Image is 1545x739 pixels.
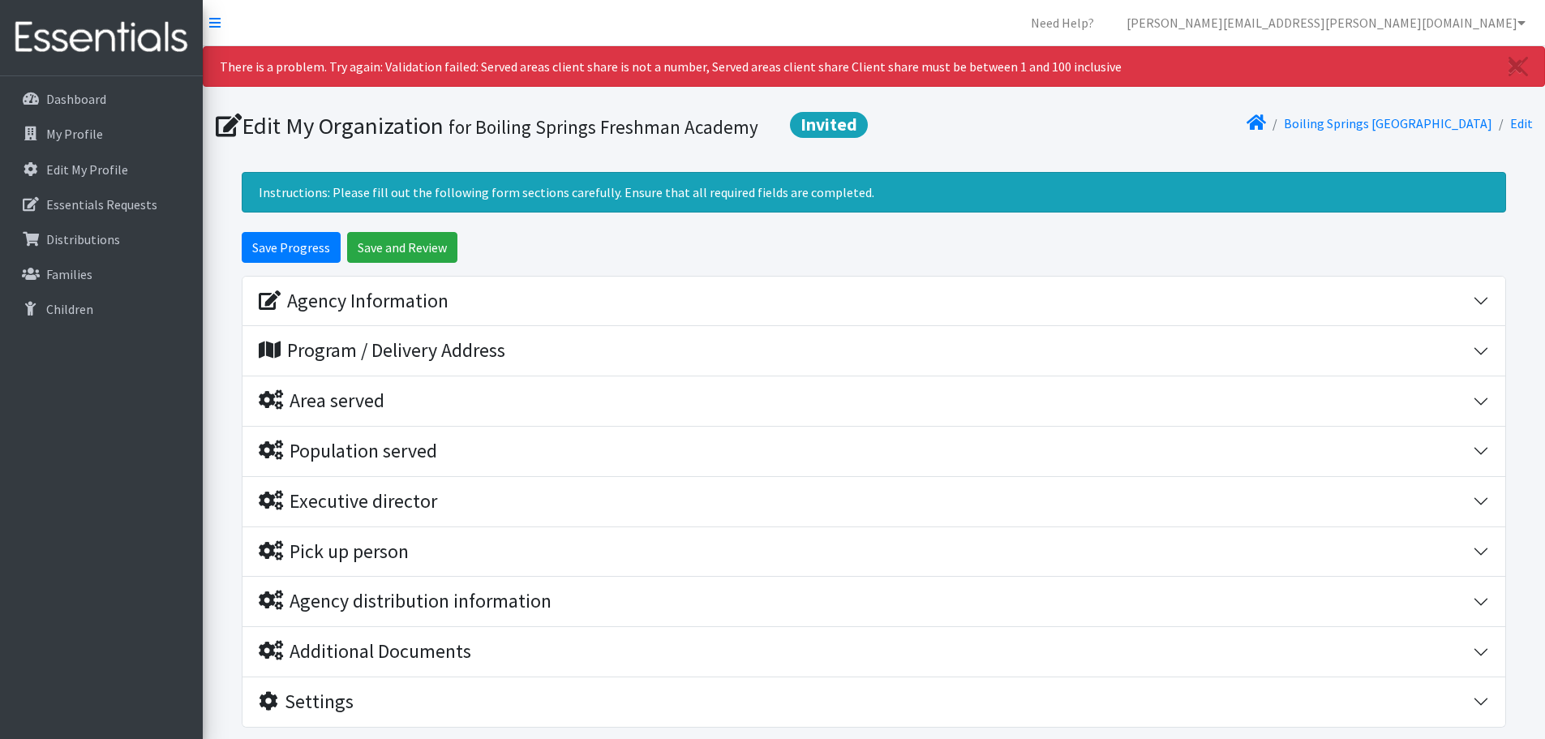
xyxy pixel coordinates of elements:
[242,577,1505,626] button: Agency distribution information
[6,223,196,256] a: Distributions
[242,326,1505,376] button: Program / Delivery Address
[242,477,1505,526] button: Executive director
[1510,115,1533,131] a: Edit
[259,590,551,613] div: Agency distribution information
[46,266,92,282] p: Families
[46,91,106,107] p: Dashboard
[448,115,758,139] small: for Boiling Springs Freshman Academy
[259,290,448,313] div: Agency Information
[46,126,103,142] p: My Profile
[259,490,437,513] div: Executive director
[242,627,1505,677] button: Additional Documents
[259,690,354,714] div: Settings
[6,118,196,150] a: My Profile
[242,172,1506,213] div: Instructions: Please fill out the following form sections carefully. Ensure that all required fie...
[46,196,157,213] p: Essentials Requests
[242,376,1505,426] button: Area served
[1114,6,1539,39] a: [PERSON_NAME][EMAIL_ADDRESS][PERSON_NAME][DOMAIN_NAME]
[259,540,409,564] div: Pick up person
[347,232,457,263] input: Save and Review
[259,389,384,413] div: Area served
[216,112,869,140] h1: Edit My Organization
[1284,115,1492,131] a: Boiling Springs [GEOGRAPHIC_DATA]
[6,83,196,115] a: Dashboard
[1492,47,1544,86] a: Close
[46,161,128,178] p: Edit My Profile
[242,527,1505,577] button: Pick up person
[242,427,1505,476] button: Population served
[6,293,196,325] a: Children
[6,188,196,221] a: Essentials Requests
[790,112,868,138] span: Invited
[1018,6,1107,39] a: Need Help?
[46,301,93,317] p: Children
[6,153,196,186] a: Edit My Profile
[242,677,1505,727] button: Settings
[242,277,1505,326] button: Agency Information
[259,339,505,363] div: Program / Delivery Address
[6,11,196,65] img: HumanEssentials
[259,640,471,664] div: Additional Documents
[203,46,1545,87] div: There is a problem. Try again: Validation failed: Served areas client share is not a number, Serv...
[242,232,341,263] input: Save Progress
[6,258,196,290] a: Families
[259,440,437,463] div: Population served
[46,231,120,247] p: Distributions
